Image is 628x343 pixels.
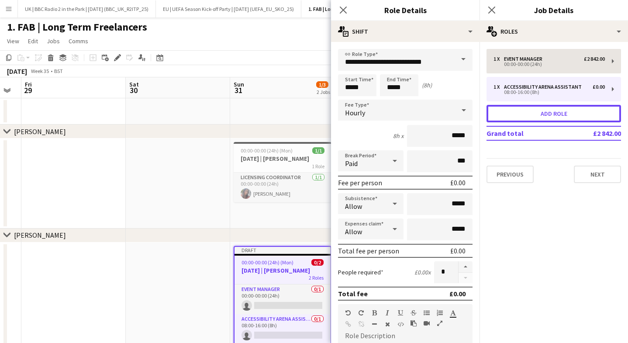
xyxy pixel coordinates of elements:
button: EU | UEFA Season Kick-off Party | [DATE] (UEFA_EU_SKO_25) [156,0,301,17]
span: Sat [129,80,139,88]
a: View [3,35,23,47]
span: Comms [69,37,88,45]
span: Edit [28,37,38,45]
div: [PERSON_NAME] [14,127,66,136]
button: UK | BBC Radio 2 in the Park | [DATE] (BBC_UK_R2ITP_25) [18,0,156,17]
button: Undo [345,309,351,316]
td: Grand total [487,126,566,140]
a: Jobs [43,35,63,47]
h3: Job Details [480,4,628,16]
button: 1. FAB | Long Term Freelancers [301,0,386,17]
app-job-card: 00:00-00:00 (24h) (Mon)1/1[DATE] | [PERSON_NAME]1 RoleLicensing Coordinator1/100:00-00:00 (24h)[P... [234,142,331,202]
button: Add role [487,105,621,122]
span: 30 [128,85,139,95]
app-card-role: Event Manager0/100:00-00:00 (24h) [235,284,331,314]
span: View [7,37,19,45]
button: HTML Code [397,321,404,328]
h3: [DATE] | [PERSON_NAME] [234,155,331,163]
span: 1/1 [312,147,324,154]
app-card-role: Licensing Coordinator1/100:00-00:00 (24h)[PERSON_NAME] [234,173,331,202]
button: Next [574,166,621,183]
div: £2 842.00 [584,56,605,62]
div: Total fee per person [338,246,399,255]
span: Fri [25,80,32,88]
span: 00:00-00:00 (24h) (Mon) [241,147,293,154]
div: £0.00 [450,178,466,187]
span: 0/2 [311,259,324,266]
button: Bold [371,309,377,316]
td: £2 842.00 [566,126,621,140]
div: 8h x [393,132,404,140]
button: Strikethrough [411,309,417,316]
div: [PERSON_NAME] [14,231,66,239]
span: 2 Roles [309,274,324,281]
div: 2 Jobs [317,89,330,95]
div: Shift [331,21,480,42]
div: Fee per person [338,178,382,187]
button: Increase [459,261,473,273]
span: Allow [345,202,362,211]
div: £0.00 [593,84,605,90]
div: 1 x [493,56,504,62]
div: £0.00 [449,289,466,298]
button: Underline [397,309,404,316]
div: (8h) [422,81,432,89]
button: Fullscreen [437,320,443,327]
label: People required [338,268,383,276]
button: Previous [487,166,534,183]
div: Accessibility Arena Assistant [504,84,585,90]
a: Edit [24,35,41,47]
span: Jobs [47,37,60,45]
div: 00:00-00:00 (24h) [493,62,605,66]
span: Sun [234,80,244,88]
span: 1 Role [312,163,324,170]
button: Clear Formatting [384,321,390,328]
div: Event Manager [504,56,546,62]
button: Paste as plain text [411,320,417,327]
span: 00:00-00:00 (24h) (Mon) [242,259,293,266]
button: Insert video [424,320,430,327]
h3: Role Details [331,4,480,16]
button: Redo [358,309,364,316]
button: Ordered List [437,309,443,316]
div: Total fee [338,289,368,298]
span: Week 35 [29,68,51,74]
div: 1 x [493,84,504,90]
a: Comms [65,35,92,47]
span: 1/3 [316,81,328,88]
div: £0.00 [450,246,466,255]
div: Roles [480,21,628,42]
span: Hourly [345,108,365,117]
button: Italic [384,309,390,316]
div: [DATE] [7,67,27,76]
span: Allow [345,227,362,236]
div: 08:00-16:00 (8h) [493,90,605,94]
h1: 1. FAB | Long Term Freelancers [7,21,147,34]
div: Draft [235,247,331,254]
div: £0.00 x [414,268,431,276]
button: Unordered List [424,309,430,316]
div: BST [54,68,63,74]
span: 31 [232,85,244,95]
button: Horizontal Line [371,321,377,328]
span: 29 [24,85,32,95]
button: Text Color [450,309,456,316]
h3: [DATE] | [PERSON_NAME] [235,267,331,274]
span: Paid [345,159,358,168]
